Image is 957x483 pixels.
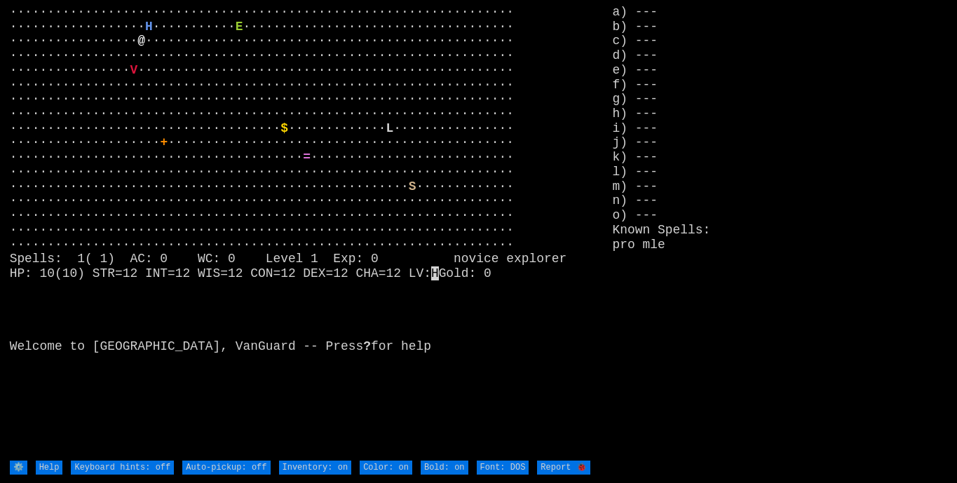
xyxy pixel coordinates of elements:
[145,20,153,34] font: H
[236,20,243,34] font: E
[613,5,948,459] stats: a) --- b) --- c) --- d) --- e) --- f) --- g) --- h) --- i) --- j) --- k) --- l) --- m) --- n) ---...
[137,34,145,48] font: @
[279,461,352,475] input: Inventory: on
[36,461,63,475] input: Help
[10,5,613,459] larn: ··································································· ·················· ··········...
[71,461,174,475] input: Keyboard hints: off
[360,461,412,475] input: Color: on
[182,461,270,475] input: Auto-pickup: off
[280,121,288,135] font: $
[386,121,393,135] font: L
[431,266,439,280] mark: H
[421,461,468,475] input: Bold: on
[130,63,137,77] font: V
[477,461,529,475] input: Font: DOS
[10,461,27,475] input: ⚙️
[160,135,168,149] font: +
[303,150,311,164] font: =
[409,179,416,193] font: S
[537,461,590,475] input: Report 🐞
[363,339,371,353] b: ?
